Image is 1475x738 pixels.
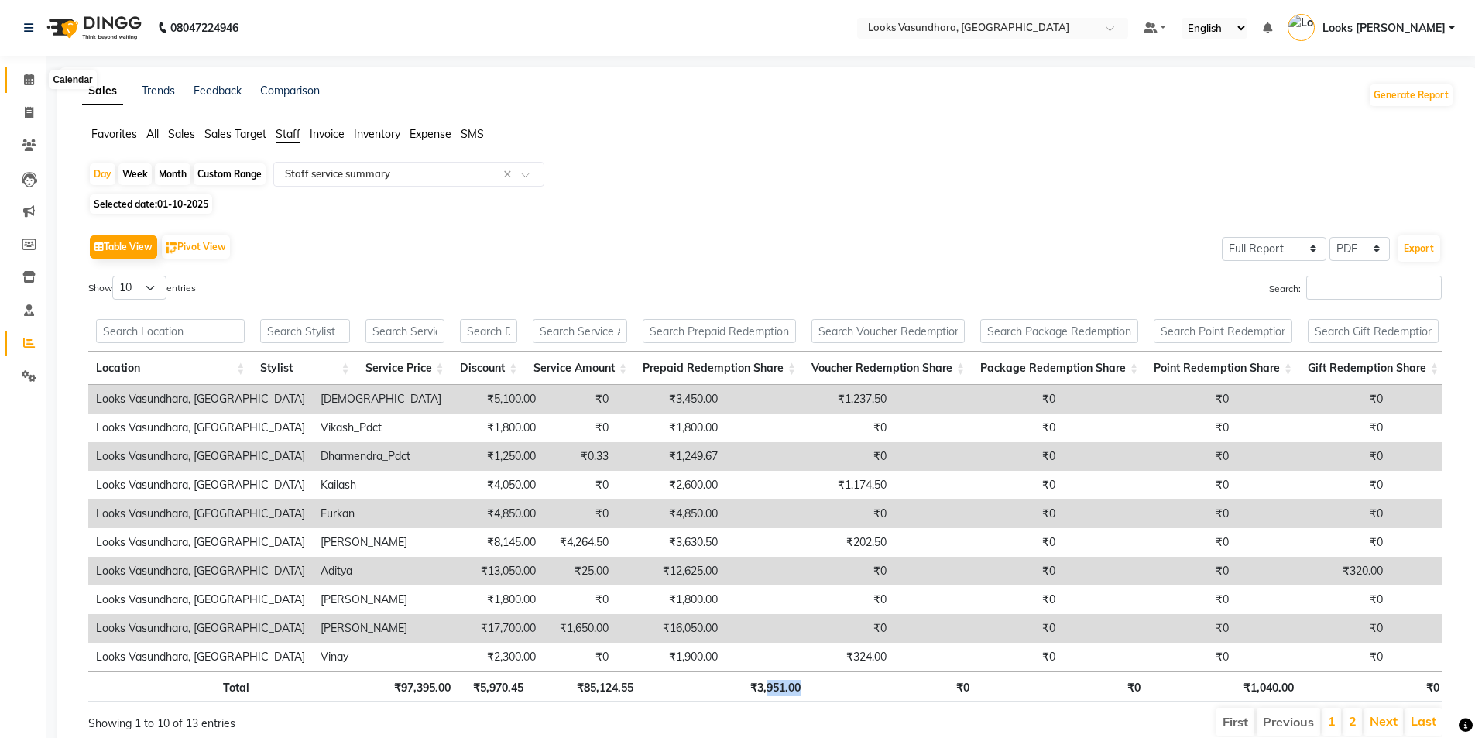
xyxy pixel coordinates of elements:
td: ₹1,800.00 [616,585,725,614]
td: ₹0 [725,499,894,528]
th: Service Price: activate to sort column ascending [358,352,452,385]
td: ₹0 [894,643,1063,671]
td: ₹0 [544,643,616,671]
td: ₹17,700.00 [449,614,544,643]
td: ₹0 [1063,585,1237,614]
td: ₹0 [1237,442,1391,471]
th: Service Amount: activate to sort column ascending [525,352,635,385]
th: ₹5,970.45 [458,671,532,702]
button: Table View [90,235,157,259]
td: ₹0 [1237,385,1391,414]
td: ₹0 [894,471,1063,499]
span: All [146,127,159,141]
input: Search Package Redemption Share [980,319,1138,343]
label: Show entries [88,276,196,300]
td: ₹0 [1063,614,1237,643]
td: ₹1,800.00 [449,585,544,614]
td: Looks Vasundhara, [GEOGRAPHIC_DATA] [88,614,313,643]
td: Looks Vasundhara, [GEOGRAPHIC_DATA] [88,442,313,471]
td: ₹0 [1063,528,1237,557]
td: ₹0 [1237,471,1391,499]
th: Prepaid Redemption Share: activate to sort column ascending [635,352,804,385]
td: ₹0 [1237,528,1391,557]
td: ₹1,900.00 [616,643,725,671]
th: Discount: activate to sort column ascending [452,352,526,385]
span: Clear all [503,166,516,183]
div: Custom Range [194,163,266,185]
td: ₹0 [1237,585,1391,614]
td: ₹0 [1063,385,1237,414]
a: Feedback [194,84,242,98]
th: ₹85,124.55 [531,671,641,702]
th: Total [88,671,257,702]
button: Pivot View [162,235,230,259]
td: Looks Vasundhara, [GEOGRAPHIC_DATA] [88,643,313,671]
td: ₹3,630.50 [616,528,725,557]
span: 01-10-2025 [157,198,208,210]
input: Search Service Amount [533,319,627,343]
td: ₹0 [544,385,616,414]
td: Vinay [313,643,449,671]
img: Looks Vasundhara GZB [1288,14,1315,41]
td: Dharmendra_Pdct [313,442,449,471]
td: ₹0 [725,614,894,643]
td: ₹1,250.00 [449,442,544,471]
td: Aditya [313,557,449,585]
td: ₹2,300.00 [449,643,544,671]
button: Export [1398,235,1440,262]
td: [PERSON_NAME] [313,528,449,557]
td: ₹5,100.00 [449,385,544,414]
td: ₹4,050.00 [449,471,544,499]
img: logo [39,6,146,50]
input: Search Discount [460,319,518,343]
td: ₹0 [894,499,1063,528]
td: ₹4,850.00 [449,499,544,528]
td: ₹0 [1237,499,1391,528]
input: Search Stylist [260,319,349,343]
td: Looks Vasundhara, [GEOGRAPHIC_DATA] [88,414,313,442]
td: ₹0 [544,414,616,442]
th: ₹0 [1302,671,1447,702]
td: ₹0 [894,442,1063,471]
td: ₹202.50 [725,528,894,557]
input: Search Prepaid Redemption Share [643,319,796,343]
td: ₹12,625.00 [616,557,725,585]
div: Showing 1 to 10 of 13 entries [88,706,639,732]
td: ₹0 [1237,643,1391,671]
td: ₹0 [1237,614,1391,643]
td: ₹0 [1063,499,1237,528]
a: Comparison [260,84,320,98]
td: ₹0 [544,499,616,528]
select: Showentries [112,276,166,300]
td: ₹8,145.00 [449,528,544,557]
span: Looks [PERSON_NAME] [1322,20,1446,36]
span: Sales Target [204,127,266,141]
div: Day [90,163,115,185]
td: ₹1,249.67 [616,442,725,471]
b: 08047224946 [170,6,238,50]
td: Looks Vasundhara, [GEOGRAPHIC_DATA] [88,385,313,414]
td: Vikash_Pdct [313,414,449,442]
span: Favorites [91,127,137,141]
th: ₹97,395.00 [364,671,458,702]
span: Inventory [354,127,400,141]
td: Looks Vasundhara, [GEOGRAPHIC_DATA] [88,499,313,528]
td: ₹13,050.00 [449,557,544,585]
td: ₹25.00 [544,557,616,585]
td: ₹0.33 [544,442,616,471]
td: ₹0 [1063,643,1237,671]
td: ₹0 [725,442,894,471]
td: ₹1,800.00 [449,414,544,442]
td: ₹1,650.00 [544,614,616,643]
input: Search Location [96,319,245,343]
div: Calendar [49,70,96,89]
span: Invoice [310,127,345,141]
span: Selected date: [90,194,212,214]
img: pivot.png [166,242,177,254]
th: Location: activate to sort column ascending [88,352,252,385]
th: ₹1,040.00 [1148,671,1302,702]
a: Trends [142,84,175,98]
td: ₹1,237.50 [725,385,894,414]
td: ₹0 [544,471,616,499]
label: Search: [1269,276,1442,300]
